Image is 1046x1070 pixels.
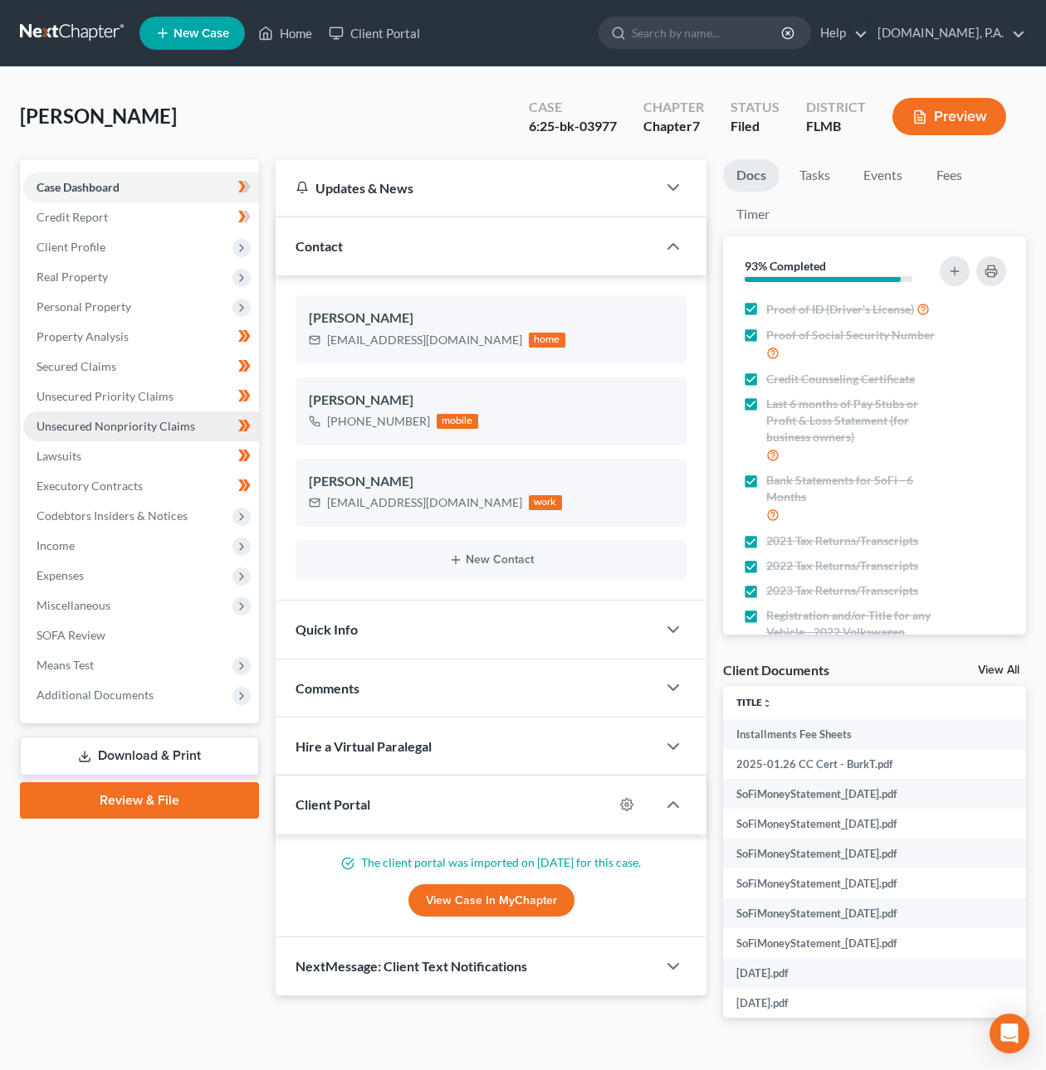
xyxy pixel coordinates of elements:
a: Property Analysis [23,322,259,352]
a: Executory Contracts [23,471,259,501]
span: Hire a Virtual Paralegal [296,738,432,754]
i: unfold_more [762,698,772,708]
div: [PHONE_NUMBER] [327,413,430,430]
span: Property Analysis [37,329,129,343]
span: New Case [174,27,229,40]
span: Unsecured Priority Claims [37,389,174,403]
a: View All [978,664,1019,676]
a: SOFA Review [23,620,259,650]
span: Proof of ID (Driver's License) [766,301,914,318]
span: Comments [296,680,359,696]
a: Unsecured Nonpriority Claims [23,411,259,441]
span: Registration and/or Title for any Vehicle - 2022 Volkswagen surrendered [766,607,936,657]
span: Lawsuits [37,449,81,463]
span: Credit Report [37,210,108,224]
div: FLMB [806,117,866,136]
span: Secured Claims [37,359,116,373]
a: Docs [723,159,780,192]
a: Help [812,18,868,48]
span: Client Profile [37,240,105,254]
span: Case Dashboard [37,180,120,194]
a: Review & File [20,782,259,819]
a: Timer [723,198,783,231]
a: Secured Claims [23,352,259,382]
div: [PERSON_NAME] [309,391,673,411]
div: Status [731,98,780,117]
a: Credit Report [23,202,259,232]
span: Miscellaneous [37,598,110,612]
div: Client Documents [723,661,829,678]
div: District [806,98,866,117]
span: Contact [296,238,343,254]
div: 6:25-bk-03977 [529,117,617,136]
span: Means Test [37,658,94,672]
span: 2021 Tax Returns/Transcripts [766,533,918,549]
a: Titleunfold_more [736,696,772,708]
span: Bank Statements for SoFi - 6 Months [766,472,936,505]
span: Income [37,538,75,552]
span: Expenses [37,568,84,582]
p: The client portal was imported on [DATE] for this case. [296,854,687,871]
span: Credit Counseling Certificate [766,371,915,387]
span: 2023 Tax Returns/Transcripts [766,582,918,599]
input: Search by name... [632,17,784,48]
div: Case [529,98,617,117]
span: NextMessage: Client Text Notifications [296,958,527,974]
a: Unsecured Priority Claims [23,382,259,411]
div: [PERSON_NAME] [309,309,673,328]
span: Quick Info [296,621,358,637]
div: Open Intercom Messenger [990,1014,1029,1053]
span: Additional Documents [37,688,154,702]
div: [EMAIL_ADDRESS][DOMAIN_NAME] [327,332,522,348]
a: Client Portal [320,18,428,48]
span: Proof of Social Security Number [766,327,935,343]
span: Unsecured Nonpriority Claims [37,419,195,433]
div: mobile [437,414,478,429]
a: Fees [922,159,975,192]
a: Lawsuits [23,441,259,471]
span: Personal Property [37,299,131,314]
span: 2022 Tax Returns/Transcripts [766,557,918,574]
a: Tasks [786,159,843,192]
strong: 93% Completed [745,259,826,273]
span: Codebtors Insiders & Notices [37,508,188,523]
div: Filed [731,117,780,136]
a: View Case in MyChapter [408,884,574,917]
span: Real Property [37,270,108,284]
span: SOFA Review [37,628,105,642]
button: Preview [892,98,1006,135]
a: Home [250,18,320,48]
span: Client Portal [296,796,370,812]
div: work [529,495,562,510]
span: 7 [692,118,700,134]
a: [DOMAIN_NAME], P.A. [869,18,1025,48]
div: [EMAIL_ADDRESS][DOMAIN_NAME] [327,494,522,511]
span: [PERSON_NAME] [20,104,177,128]
div: home [529,333,565,348]
div: Chapter [643,98,704,117]
a: Download & Print [20,737,259,776]
span: Executory Contracts [37,479,143,493]
button: New Contact [309,553,673,567]
div: Chapter [643,117,704,136]
a: Case Dashboard [23,173,259,202]
div: Updates & News [296,179,637,197]
div: [PERSON_NAME] [309,472,673,492]
a: Events [850,159,916,192]
span: Last 6 months of Pay Stubs or Profit & Loss Statement (for business owners) [766,396,936,445]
